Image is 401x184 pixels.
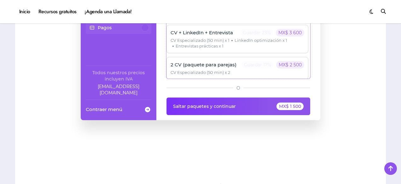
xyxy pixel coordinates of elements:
span: Contraer menú [86,106,122,113]
p: MX$ 2 500 [276,61,304,69]
a: Inicio [15,3,34,20]
p: Guardar 23% [240,29,273,36]
p: CV + LinkedIn + Entrevista [171,29,233,36]
div: MX$ 1 500 [276,103,304,110]
div: O [166,85,310,91]
button: Saltar paquetes y continuarMX$ 1 500 [166,98,310,115]
span: CV Especializado (50 min) x 2 [171,70,230,75]
span: CV Especializado (50 min) x 1 [171,38,230,43]
a: Recursos gratuitos [34,3,81,20]
span: Saltar paquetes y continuar [173,104,236,109]
p: Guardar 17% [241,61,274,69]
p: MX$ 3 600 [276,29,304,36]
a: Company email: ayuda@elhadadelasvacantes.com [86,83,151,96]
div: Todos nuestros precios incluyen IVA [86,70,151,82]
p: Pagos [98,25,112,31]
p: 2 CV (paquete para parejas) [171,61,236,69]
span: Entrevistas prácticas x 1 [171,43,224,49]
span: LinkedIn optimización x 1 [230,38,287,43]
a: ¡Agenda una Llamada! [81,3,136,20]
